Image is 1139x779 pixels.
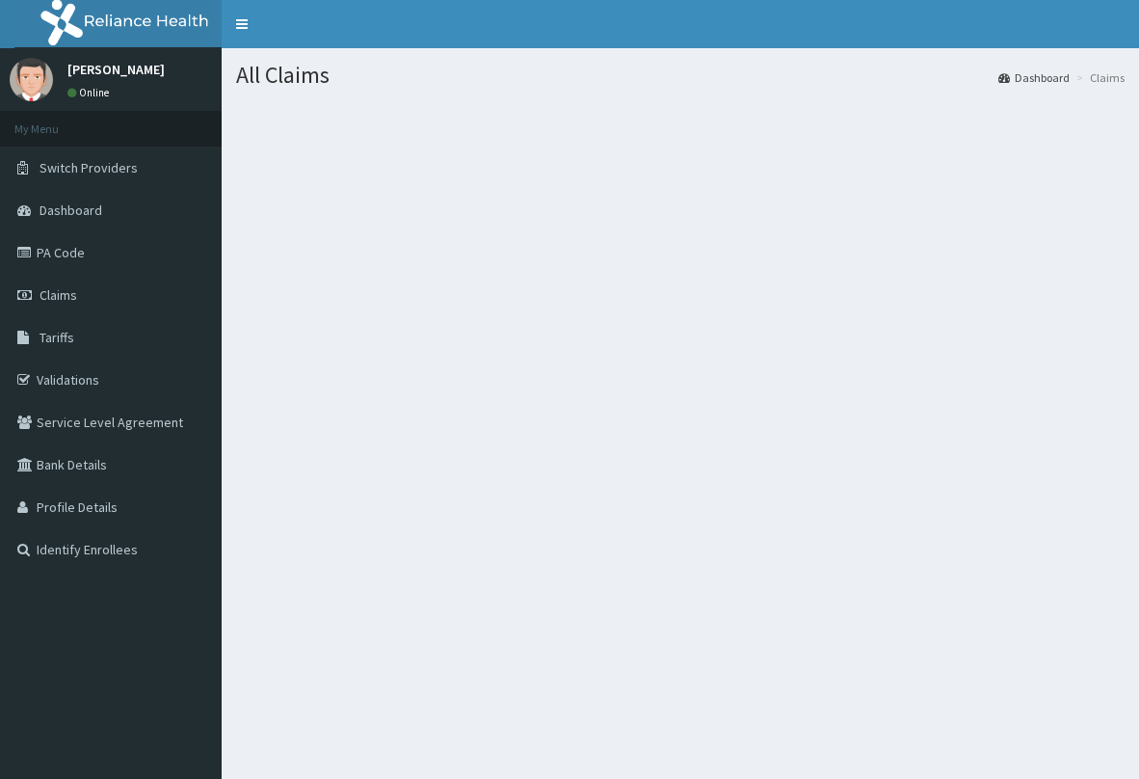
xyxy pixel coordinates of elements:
span: Switch Providers [40,159,138,176]
li: Claims [1072,69,1125,86]
span: Tariffs [40,329,74,346]
span: Dashboard [40,201,102,219]
a: Dashboard [998,69,1070,86]
p: [PERSON_NAME] [67,63,165,76]
h1: All Claims [236,63,1125,88]
a: Online [67,86,114,99]
img: User Image [10,58,53,101]
span: Claims [40,286,77,304]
